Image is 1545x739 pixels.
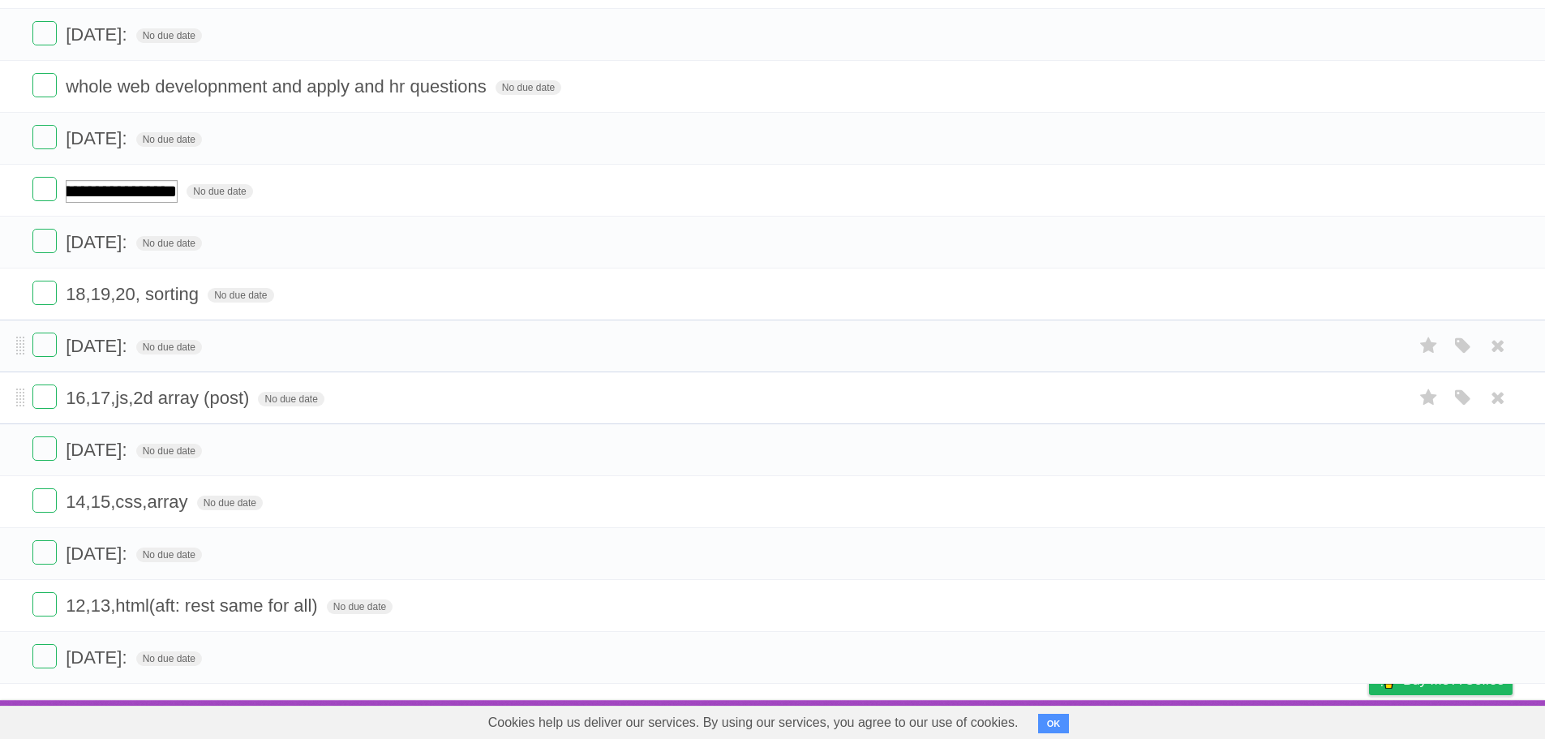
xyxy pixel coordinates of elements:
[136,651,202,666] span: No due date
[1207,704,1272,735] a: Developers
[197,496,263,510] span: No due date
[136,548,202,562] span: No due date
[32,385,57,409] label: Done
[32,436,57,461] label: Done
[32,592,57,617] label: Done
[66,284,203,304] span: 18,19,20, sorting
[1293,704,1328,735] a: Terms
[208,288,273,303] span: No due date
[327,599,393,614] span: No due date
[1403,666,1504,694] span: Buy me a coffee
[32,125,57,149] label: Done
[32,73,57,97] label: Done
[136,444,202,458] span: No due date
[66,595,322,616] span: 12,13,html(aft: rest same for all)
[1414,385,1444,411] label: Star task
[32,177,57,201] label: Done
[66,24,131,45] span: [DATE]:
[66,544,131,564] span: [DATE]:
[32,644,57,668] label: Done
[66,128,131,148] span: [DATE]:
[258,392,324,406] span: No due date
[136,340,202,354] span: No due date
[1410,704,1513,735] a: Suggest a feature
[1153,704,1187,735] a: About
[32,333,57,357] label: Done
[136,236,202,251] span: No due date
[187,184,252,199] span: No due date
[66,388,253,408] span: 16,17,js,2d array (post)
[1038,714,1070,733] button: OK
[66,492,191,512] span: 14,15,css,array
[136,132,202,147] span: No due date
[66,440,131,460] span: [DATE]:
[32,229,57,253] label: Done
[32,488,57,513] label: Done
[66,232,131,252] span: [DATE]:
[496,80,561,95] span: No due date
[32,21,57,45] label: Done
[1348,704,1390,735] a: Privacy
[32,540,57,565] label: Done
[32,281,57,305] label: Done
[1414,333,1444,359] label: Star task
[472,707,1035,739] span: Cookies help us deliver our services. By using our services, you agree to our use of cookies.
[66,76,491,97] span: whole web developnment and apply and hr questions
[136,28,202,43] span: No due date
[66,647,131,668] span: [DATE]:
[66,336,131,356] span: [DATE]:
